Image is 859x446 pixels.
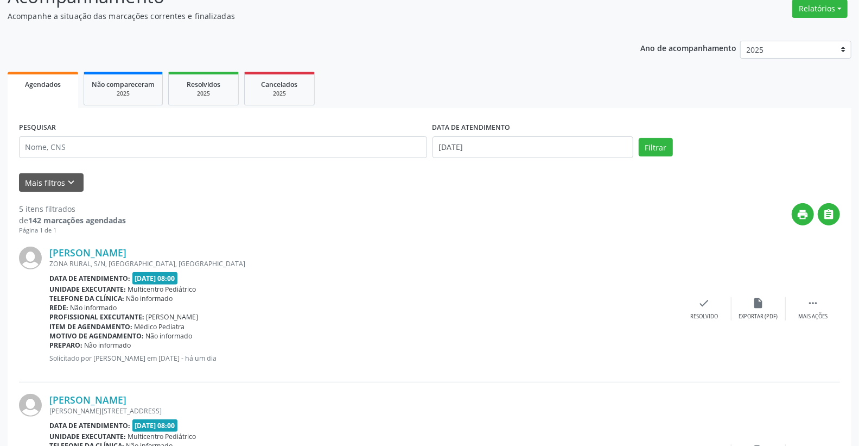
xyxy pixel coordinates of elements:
button:  [818,203,840,225]
span: Não informado [146,331,193,341]
button: Filtrar [639,138,673,156]
i:  [823,209,835,221]
div: 2025 [176,90,231,98]
span: [DATE] 08:00 [132,272,178,285]
label: DATA DE ATENDIMENTO [432,120,511,136]
b: Motivo de agendamento: [49,331,144,341]
b: Data de atendimento: [49,274,130,283]
img: img [19,394,42,417]
div: Exportar (PDF) [739,313,778,321]
label: PESQUISAR [19,120,56,136]
div: Resolvido [690,313,718,321]
b: Telefone da clínica: [49,294,124,303]
button: print [792,203,814,225]
span: Multicentro Pediátrico [128,285,196,294]
span: Resolvidos [187,80,220,89]
span: Não informado [126,294,173,303]
a: [PERSON_NAME] [49,247,126,259]
i: keyboard_arrow_down [66,177,78,189]
span: Não informado [85,341,131,350]
span: Médico Pediatra [135,322,185,331]
div: 5 itens filtrados [19,203,126,215]
i:  [807,297,819,309]
div: Mais ações [798,313,828,321]
b: Profissional executante: [49,312,144,322]
b: Rede: [49,303,68,312]
i: print [797,209,809,221]
span: Multicentro Pediátrico [128,432,196,441]
button: Mais filtroskeyboard_arrow_down [19,173,84,192]
a: [PERSON_NAME] [49,394,126,406]
span: Não informado [71,303,117,312]
div: 2025 [92,90,155,98]
i: insert_drive_file [753,297,765,309]
span: Cancelados [262,80,298,89]
p: Solicitado por [PERSON_NAME] em [DATE] - há um dia [49,354,677,363]
b: Preparo: [49,341,82,350]
span: Não compareceram [92,80,155,89]
strong: 142 marcações agendadas [28,215,126,225]
span: Agendados [25,80,61,89]
div: de [19,215,126,226]
p: Ano de acompanhamento [640,41,736,54]
div: [PERSON_NAME][STREET_ADDRESS] [49,406,677,416]
input: Selecione um intervalo [432,136,634,158]
div: ZONA RURAL, S/N, [GEOGRAPHIC_DATA], [GEOGRAPHIC_DATA] [49,259,677,268]
i: check [698,297,710,309]
span: [PERSON_NAME] [147,312,199,322]
div: 2025 [252,90,307,98]
input: Nome, CNS [19,136,427,158]
b: Unidade executante: [49,285,126,294]
p: Acompanhe a situação das marcações correntes e finalizadas [8,10,599,22]
b: Data de atendimento: [49,421,130,430]
span: [DATE] 08:00 [132,419,178,432]
b: Unidade executante: [49,432,126,441]
b: Item de agendamento: [49,322,132,331]
img: img [19,247,42,269]
div: Página 1 de 1 [19,226,126,235]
